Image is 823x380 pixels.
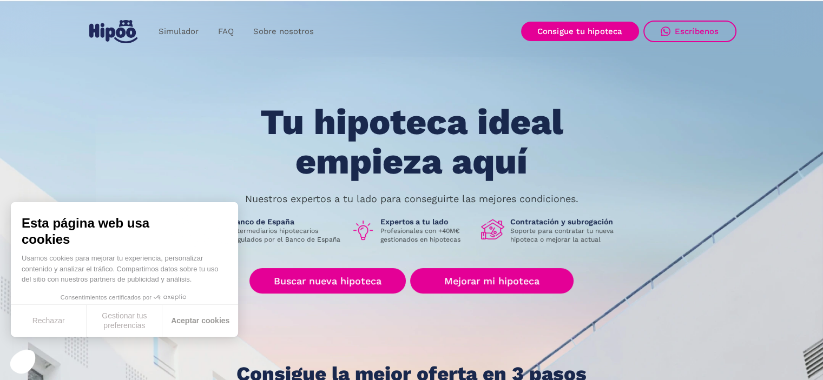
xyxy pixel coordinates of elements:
p: Intermediarios hipotecarios regulados por el Banco de España [231,226,343,244]
h1: Banco de España [231,217,343,226]
h1: Contratación y subrogación [510,217,622,226]
p: Profesionales con +40M€ gestionados en hipotecas [380,226,472,244]
p: Soporte para contratar tu nueva hipoteca o mejorar la actual [510,226,622,244]
p: Nuestros expertos a tu lado para conseguirte las mejores condiciones. [245,195,578,203]
a: Buscar nueva hipoteca [249,268,406,294]
a: Sobre nosotros [243,21,324,42]
a: Consigue tu hipoteca [521,22,639,41]
a: Escríbenos [643,21,736,42]
a: FAQ [208,21,243,42]
h1: Expertos a tu lado [380,217,472,226]
a: Mejorar mi hipoteca [410,268,573,294]
a: Simulador [149,21,208,42]
a: home [87,16,140,48]
div: Escríbenos [675,26,719,36]
h1: Tu hipoteca ideal empieza aquí [206,103,616,181]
